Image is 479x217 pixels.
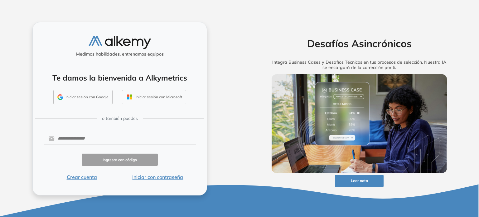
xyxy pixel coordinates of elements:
[367,145,479,217] iframe: Chat Widget
[120,173,196,181] button: Iniciar con contraseña
[126,93,133,101] img: OUTLOOK_ICON
[272,74,447,173] img: img-more-info
[82,154,158,166] button: Ingresar con código
[335,175,384,187] button: Leer nota
[53,90,113,104] button: Iniciar sesión con Google
[262,60,457,70] h5: Integra Business Cases y Desafíos Técnicos en tus procesos de selección. Nuestra IA se encargará ...
[44,173,120,181] button: Crear cuenta
[41,73,199,82] h4: Te damos la bienvenida a Alkymetrics
[122,90,186,104] button: Iniciar sesión con Microsoft
[89,36,151,49] img: logo-alkemy
[367,145,479,217] div: Widget de chat
[262,37,457,49] h2: Desafíos Asincrónicos
[102,115,138,122] span: o también puedes
[35,52,204,57] h5: Medimos habilidades, entrenamos equipos
[57,94,63,100] img: GMAIL_ICON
